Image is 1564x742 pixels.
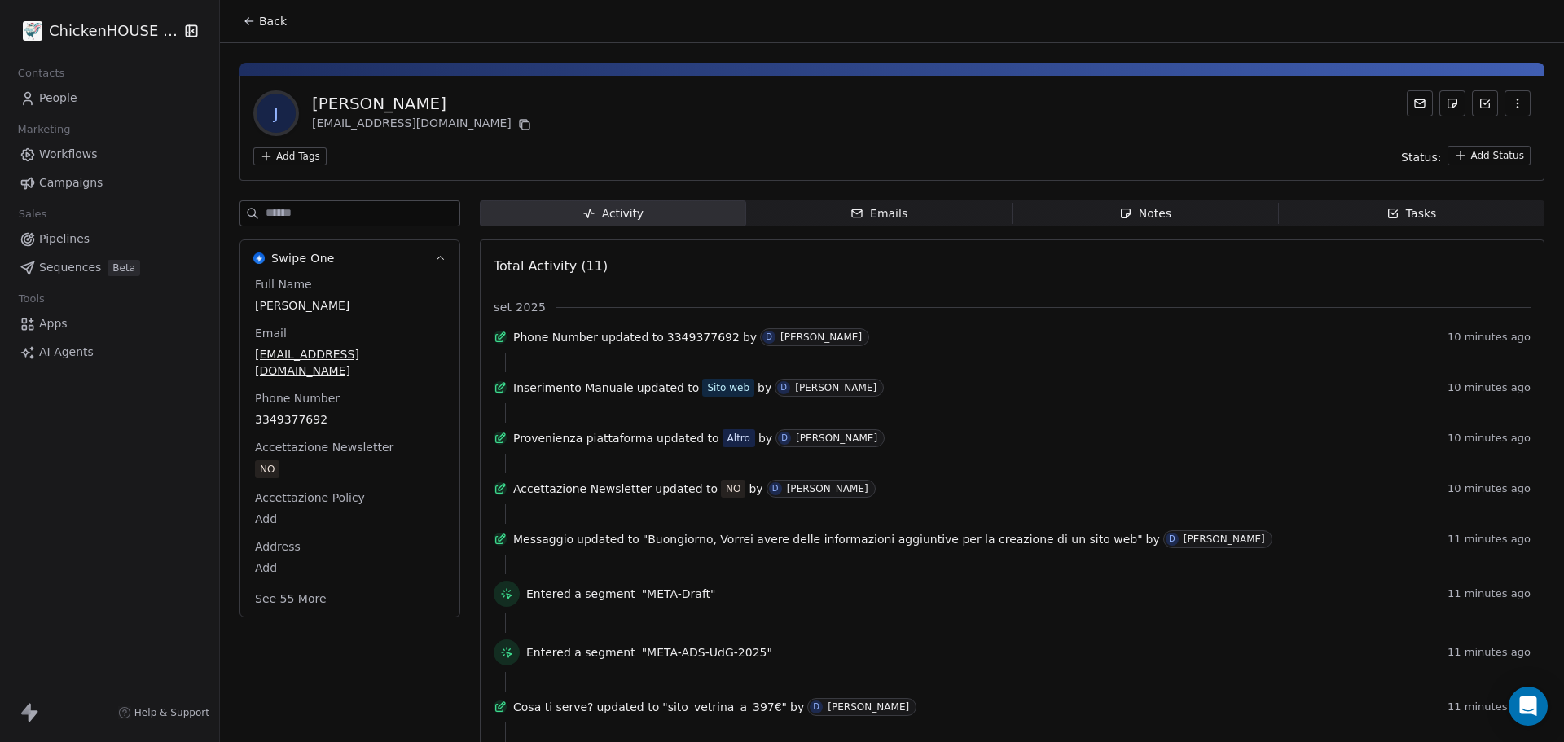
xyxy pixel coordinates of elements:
[494,258,608,274] span: Total Activity (11)
[13,226,206,252] a: Pipelines
[850,205,907,222] div: Emails
[787,483,868,494] div: [PERSON_NAME]
[233,7,297,36] button: Back
[255,411,445,428] span: 3349377692
[727,430,750,446] div: Altro
[39,174,103,191] span: Campaigns
[13,141,206,168] a: Workflows
[513,481,652,497] span: Accettazione Newsletter
[11,117,77,142] span: Marketing
[526,586,635,602] span: Entered a segment
[655,481,718,497] span: updated to
[513,531,573,547] span: Messaggio
[252,538,304,555] span: Address
[795,382,876,393] div: [PERSON_NAME]
[253,252,265,264] img: Swipe One
[39,146,98,163] span: Workflows
[643,531,1143,547] span: "Buongiorno, Vorrei avere delle informazioni aggiuntive per la creazione di un sito web"
[828,701,909,713] div: [PERSON_NAME]
[20,17,174,45] button: ChickenHOUSE snc
[1146,531,1160,547] span: by
[513,329,598,345] span: Phone Number
[1448,587,1531,600] span: 11 minutes ago
[257,94,296,133] span: J
[577,531,639,547] span: updated to
[1119,205,1171,222] div: Notes
[1448,646,1531,659] span: 11 minutes ago
[796,432,877,444] div: [PERSON_NAME]
[39,90,77,107] span: People
[240,276,459,617] div: Swipe OneSwipe One
[1401,149,1441,165] span: Status:
[813,700,819,713] div: D
[13,169,206,196] a: Campaigns
[1448,700,1531,713] span: 11 minutes ago
[259,13,287,29] span: Back
[39,231,90,248] span: Pipelines
[780,331,862,343] div: [PERSON_NAME]
[726,481,740,497] div: NO
[253,147,327,165] button: Add Tags
[134,706,209,719] span: Help & Support
[108,260,140,276] span: Beta
[1169,533,1175,546] div: D
[526,644,635,661] span: Entered a segment
[749,481,762,497] span: by
[1448,146,1531,165] button: Add Status
[642,644,772,661] span: "META-ADS-UdG-2025"
[11,202,54,226] span: Sales
[1448,482,1531,495] span: 10 minutes ago
[13,254,206,281] a: SequencesBeta
[252,325,290,341] span: Email
[667,329,740,345] span: 3349377692
[118,706,209,719] a: Help & Support
[790,699,804,715] span: by
[252,390,343,406] span: Phone Number
[255,560,445,576] span: Add
[13,310,206,337] a: Apps
[1386,205,1437,222] div: Tasks
[707,380,749,396] div: Sito web
[245,584,336,613] button: See 55 More
[11,61,72,86] span: Contacts
[271,250,335,266] span: Swipe One
[39,259,101,276] span: Sequences
[252,490,368,506] span: Accettazione Policy
[1448,533,1531,546] span: 11 minutes ago
[662,699,787,715] span: "sito_vetrina_a_397€"
[513,699,594,715] span: Cosa ti serve?
[13,339,206,366] a: AI Agents
[255,511,445,527] span: Add
[758,430,772,446] span: by
[13,85,206,112] a: People
[255,297,445,314] span: [PERSON_NAME]
[637,380,700,396] span: updated to
[766,331,772,344] div: D
[513,430,653,446] span: Provenienza piattaforma
[781,432,788,445] div: D
[1448,331,1531,344] span: 10 minutes ago
[657,430,719,446] span: updated to
[23,21,42,41] img: 4.jpg
[255,346,445,379] span: [EMAIL_ADDRESS][DOMAIN_NAME]
[39,315,68,332] span: Apps
[1509,687,1548,726] div: Open Intercom Messenger
[312,92,534,115] div: [PERSON_NAME]
[49,20,179,42] span: ChickenHOUSE snc
[597,699,660,715] span: updated to
[312,115,534,134] div: [EMAIL_ADDRESS][DOMAIN_NAME]
[1184,533,1265,545] div: [PERSON_NAME]
[780,381,787,394] div: D
[772,482,779,495] div: D
[11,287,51,311] span: Tools
[1448,432,1531,445] span: 10 minutes ago
[252,439,397,455] span: Accettazione Newsletter
[39,344,94,361] span: AI Agents
[1448,381,1531,394] span: 10 minutes ago
[513,380,634,396] span: Inserimento Manuale
[758,380,771,396] span: by
[601,329,664,345] span: updated to
[642,586,716,602] span: "META-Draft"
[494,299,546,315] span: set 2025
[240,240,459,276] button: Swipe OneSwipe One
